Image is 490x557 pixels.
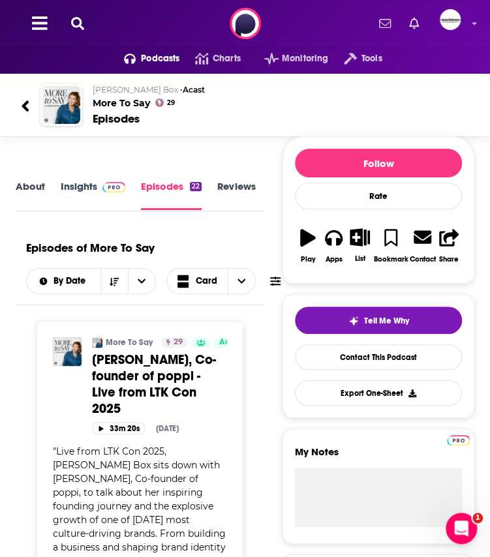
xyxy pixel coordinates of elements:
span: Card [196,277,217,286]
button: Bookmark [373,220,408,271]
a: Pro website [447,433,470,445]
div: Contact [409,254,435,263]
a: [PERSON_NAME], Co-founder of poppi - Live from LTK Con 2025 [92,352,227,417]
div: Episodes [93,112,140,126]
button: List [347,220,373,271]
span: [PERSON_NAME], Co-founder of poppi - Live from LTK Con 2025 [92,352,216,417]
h2: Choose List sort [26,268,156,294]
div: Rate [295,183,462,209]
div: Share [439,255,459,263]
iframe: Intercom live chat [446,513,477,544]
a: About [16,180,45,210]
label: My Notes [295,445,462,468]
span: • [180,85,205,95]
button: open menu [328,48,382,69]
a: Logged in as jvervelde [440,9,468,38]
a: InsightsPodchaser Pro [61,180,125,210]
button: 33m 20s [92,422,145,434]
img: Allison Ellsworth, Co-founder of poppi - Live from LTK Con 2025 [53,337,82,366]
button: open menu [108,48,180,69]
div: List [354,254,365,263]
button: tell me why sparkleTell Me Why [295,307,462,334]
span: 29 [174,336,183,349]
a: More To Say [106,337,153,348]
a: Charts [179,48,240,69]
a: 29 [161,337,188,348]
a: Active [213,337,249,348]
button: Share [436,220,462,271]
img: More To Say [42,86,80,124]
a: Episodes22 [141,180,202,210]
a: Contact [408,220,436,271]
img: Podchaser Pro [102,182,125,192]
button: open menu [27,277,100,286]
button: Apps [321,220,347,271]
a: Contact This Podcast [295,344,462,370]
a: Show notifications dropdown [374,12,396,35]
span: [PERSON_NAME] Box [93,85,178,95]
span: Monitoring [282,50,328,68]
img: tell me why sparkle [348,316,359,326]
span: Tell Me Why [364,316,409,326]
img: More To Say [92,337,102,348]
button: Choose View [166,268,256,294]
div: Bookmark [373,255,408,263]
a: Reviews [217,180,255,210]
h2: More To Say [93,85,469,109]
img: Podchaser Pro [447,435,470,445]
img: Podchaser - Follow, Share and Rate Podcasts [230,8,261,39]
div: 22 [190,182,202,191]
span: 1 [472,513,483,523]
div: Play [300,255,315,263]
a: Acast [183,85,205,95]
span: Active [219,336,243,349]
button: open menu [128,269,155,294]
span: Tools [361,50,382,68]
button: Play [295,220,321,271]
span: Podcasts [141,50,179,68]
span: Charts [213,50,241,68]
button: open menu [249,48,328,69]
div: Apps [326,255,343,263]
button: Export One-Sheet [295,380,462,406]
span: Logged in as jvervelde [440,9,461,30]
span: By Date [54,277,90,286]
img: User Profile [440,9,461,30]
div: [DATE] [156,424,179,433]
a: Show notifications dropdown [404,12,424,35]
button: Sort Direction [100,269,128,294]
button: Follow [295,149,462,177]
h1: Episodes of More To Say [26,241,155,255]
span: 29 [166,100,174,106]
